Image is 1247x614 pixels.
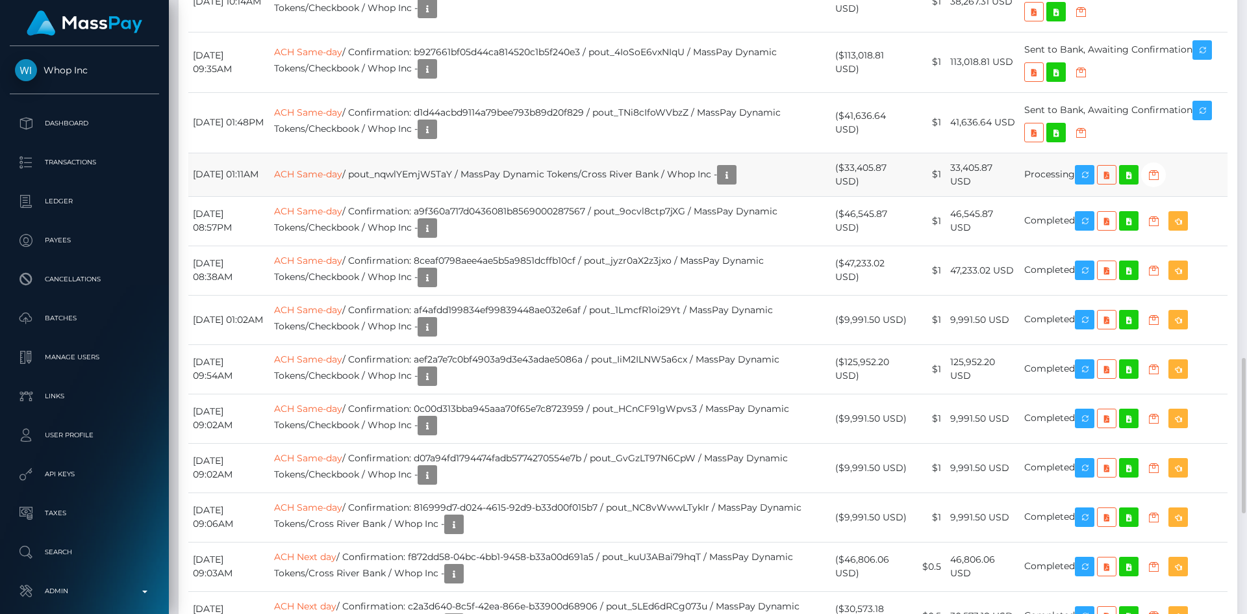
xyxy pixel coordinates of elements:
p: Admin [15,582,154,601]
img: Whop Inc [15,59,37,81]
p: Dashboard [15,114,154,133]
img: MassPay Logo [27,10,142,36]
p: API Keys [15,465,154,484]
span: Whop Inc [10,64,159,76]
p: Cancellations [15,270,154,289]
p: Ledger [15,192,154,211]
p: Taxes [15,504,154,523]
p: Batches [15,309,154,328]
p: Transactions [15,153,154,172]
p: User Profile [15,426,154,445]
p: Payees [15,231,154,250]
p: Search [15,543,154,562]
p: Links [15,387,154,406]
p: Manage Users [15,348,154,367]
